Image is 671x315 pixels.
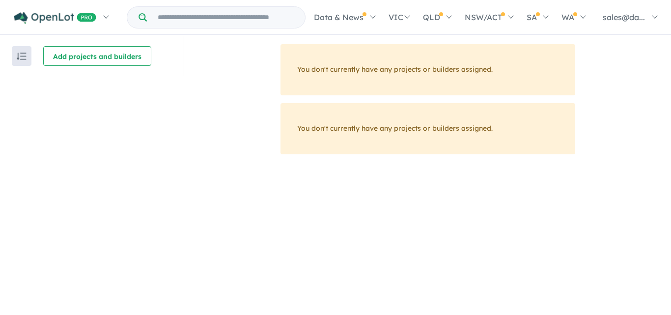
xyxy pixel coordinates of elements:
[280,44,575,95] div: You don't currently have any projects or builders assigned.
[14,12,96,24] img: Openlot PRO Logo White
[603,12,645,22] span: sales@da...
[17,53,27,60] img: sort.svg
[43,46,151,66] button: Add projects and builders
[280,103,575,154] div: You don't currently have any projects or builders assigned.
[149,7,303,28] input: Try estate name, suburb, builder or developer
